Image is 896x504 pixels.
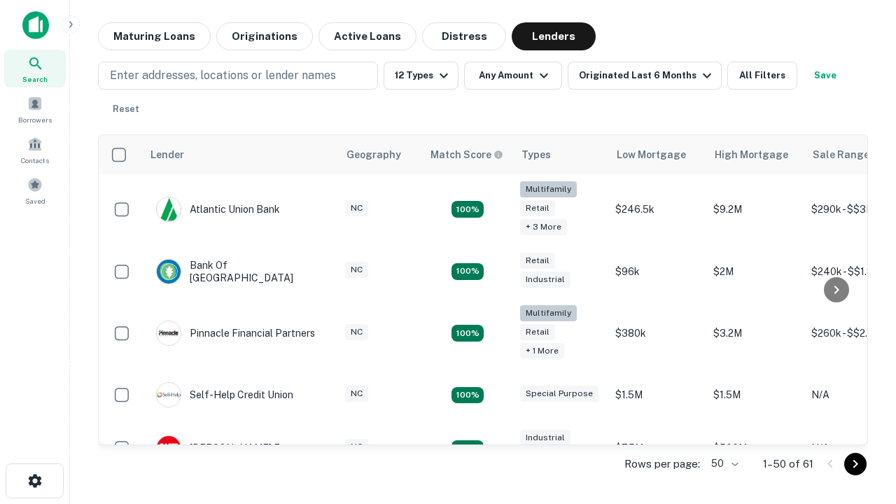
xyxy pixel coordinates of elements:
[157,197,181,221] img: picture
[568,62,722,90] button: Originated Last 6 Months
[608,135,706,174] th: Low Mortgage
[157,436,181,460] img: picture
[451,440,484,457] div: Matching Properties: 14, hasApolloMatch: undefined
[4,90,66,128] a: Borrowers
[345,262,368,278] div: NC
[345,200,368,216] div: NC
[521,146,551,163] div: Types
[520,253,555,269] div: Retail
[18,114,52,125] span: Borrowers
[608,298,706,369] td: $380k
[25,195,45,206] span: Saved
[608,421,706,475] td: $7.5M
[520,219,567,235] div: + 3 more
[98,62,378,90] button: Enter addresses, locations or lender names
[706,454,741,474] div: 50
[451,263,484,280] div: Matching Properties: 15, hasApolloMatch: undefined
[318,22,416,50] button: Active Loans
[520,181,577,197] div: Multifamily
[216,22,313,50] button: Originations
[624,456,700,472] p: Rows per page:
[579,67,715,84] div: Originated Last 6 Months
[464,62,562,90] button: Any Amount
[157,321,181,345] img: picture
[22,11,49,39] img: capitalize-icon.png
[520,324,555,340] div: Retail
[512,22,596,50] button: Lenders
[156,259,324,284] div: Bank Of [GEOGRAPHIC_DATA]
[706,298,804,369] td: $3.2M
[608,174,706,245] td: $246.5k
[520,386,598,402] div: Special Purpose
[826,347,896,414] iframe: Chat Widget
[451,325,484,342] div: Matching Properties: 18, hasApolloMatch: undefined
[803,62,848,90] button: Save your search to get updates of matches that match your search criteria.
[706,421,804,475] td: $500M
[520,430,570,446] div: Industrial
[451,387,484,404] div: Matching Properties: 11, hasApolloMatch: undefined
[110,67,336,84] p: Enter addresses, locations or lender names
[150,146,184,163] div: Lender
[22,73,48,85] span: Search
[98,22,211,50] button: Maturing Loans
[706,174,804,245] td: $9.2M
[520,272,570,288] div: Industrial
[345,386,368,402] div: NC
[21,155,49,166] span: Contacts
[608,368,706,421] td: $1.5M
[430,147,503,162] div: Capitalize uses an advanced AI algorithm to match your search with the best lender. The match sco...
[4,50,66,87] a: Search
[520,343,564,359] div: + 1 more
[104,95,148,123] button: Reset
[430,147,500,162] h6: Match Score
[346,146,401,163] div: Geography
[4,171,66,209] a: Saved
[715,146,788,163] div: High Mortgage
[706,135,804,174] th: High Mortgage
[727,62,797,90] button: All Filters
[384,62,458,90] button: 12 Types
[451,201,484,218] div: Matching Properties: 10, hasApolloMatch: undefined
[513,135,608,174] th: Types
[345,439,368,455] div: NC
[142,135,338,174] th: Lender
[422,22,506,50] button: Distress
[422,135,513,174] th: Capitalize uses an advanced AI algorithm to match your search with the best lender. The match sco...
[520,305,577,321] div: Multifamily
[345,324,368,340] div: NC
[520,200,555,216] div: Retail
[763,456,813,472] p: 1–50 of 61
[157,383,181,407] img: picture
[706,245,804,298] td: $2M
[156,382,293,407] div: Self-help Credit Union
[338,135,422,174] th: Geography
[844,453,867,475] button: Go to next page
[156,321,315,346] div: Pinnacle Financial Partners
[156,435,301,461] div: [PERSON_NAME] Fargo
[617,146,686,163] div: Low Mortgage
[706,368,804,421] td: $1.5M
[813,146,869,163] div: Sale Range
[156,197,280,222] div: Atlantic Union Bank
[4,131,66,169] a: Contacts
[157,260,181,283] img: picture
[608,245,706,298] td: $96k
